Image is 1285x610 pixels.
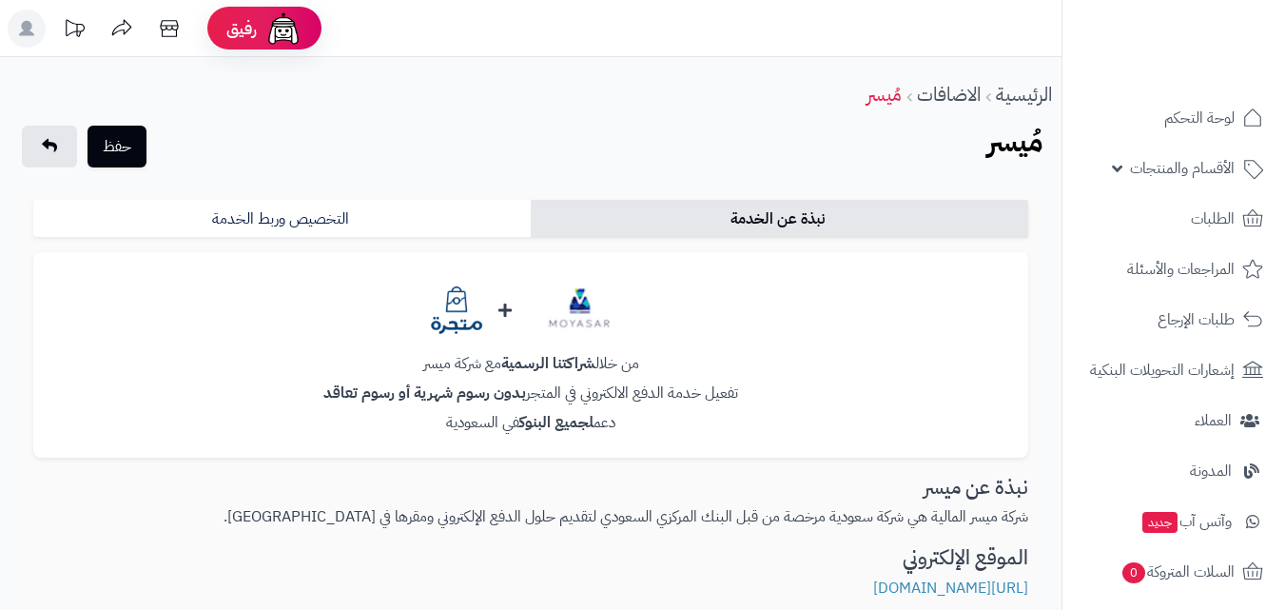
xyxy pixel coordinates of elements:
span: المراجعات والأسئلة [1127,256,1235,283]
button: حفظ [88,126,146,167]
a: إشعارات التحويلات البنكية [1074,347,1274,393]
a: المراجعات والأسئلة [1074,246,1274,292]
a: تحديثات المنصة [50,10,98,52]
p: تفعيل خدمة الدفع الالكتروني في المتجر [49,383,1013,404]
a: نبذة عن الخدمة [531,200,1028,238]
p: دعم في السعودية [49,412,1013,434]
a: [URL][DOMAIN_NAME] [873,577,1028,600]
p: شركة ميسر المالية هي شركة سعودية مرخصة من قبل البنك المركزي السعودي لتقديم حلول الدفع الإلكتروني ... [33,506,1028,528]
span: طلبات الإرجاع [1158,306,1235,333]
span: إشعارات التحويلات البنكية [1090,357,1235,384]
a: الاضافات [917,80,981,108]
span: الطلبات [1191,206,1235,232]
b: بدون رسوم شهرية أو رسوم تعاقد [323,382,526,404]
a: طلبات الإرجاع [1074,297,1274,343]
span: الأقسام والمنتجات [1130,155,1235,182]
a: الرئيسية [996,80,1052,108]
a: مُيسر [866,80,902,108]
a: المدونة [1074,448,1274,494]
span: جديد [1142,512,1178,533]
b: شراكتنا الرسمية [501,352,595,375]
img: ai-face.png [264,10,302,48]
span: 0 [1122,562,1145,583]
a: السلات المتروكة0 [1074,549,1274,595]
a: العملاء [1074,398,1274,443]
span: وآتس آب [1140,508,1232,535]
span: رفيق [226,17,257,40]
span: لوحة التحكم [1164,105,1235,131]
a: الطلبات [1074,196,1274,242]
span: العملاء [1195,407,1232,434]
a: إلغاء [22,126,77,167]
span: المدونة [1190,458,1232,484]
a: التخصيص وربط الخدمة [33,200,531,238]
h3: نبذة عن ميسر [33,477,1028,499]
b: لجميع البنوك [519,411,594,434]
span: السلات المتروكة [1120,559,1235,585]
h3: الموقع الإلكتروني [33,547,1028,569]
a: وآتس آبجديد [1074,499,1274,544]
b: مُيسر [987,120,1042,163]
p: من خلال مع شركة ميسر [49,353,1013,375]
a: لوحة التحكم [1074,95,1274,141]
